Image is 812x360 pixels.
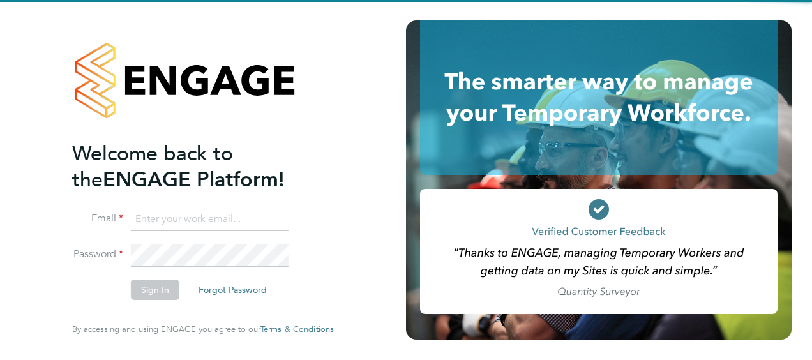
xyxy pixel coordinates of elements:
span: By accessing and using ENGAGE you agree to our [72,324,334,334]
label: Email [72,212,123,225]
span: Terms & Conditions [260,324,334,334]
a: Terms & Conditions [260,324,334,334]
input: Enter your work email... [131,208,289,231]
button: Sign In [131,280,179,300]
label: Password [72,248,123,261]
h2: ENGAGE Platform! [72,140,321,193]
span: Welcome back to the [72,141,233,192]
button: Forgot Password [188,280,277,300]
